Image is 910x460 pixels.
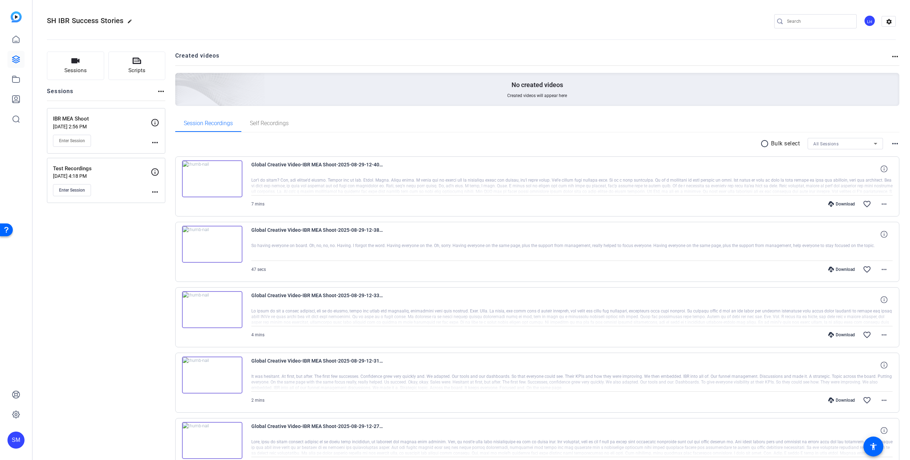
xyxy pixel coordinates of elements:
[251,357,383,374] span: Global Creative Video-IBR MEA Shoot-2025-08-29-12-31-42-477-0
[47,52,104,80] button: Sessions
[47,87,74,101] h2: Sessions
[863,265,871,274] mat-icon: favorite_border
[59,138,85,144] span: Enter Session
[53,115,151,123] p: IBR MEA Shoot
[863,396,871,405] mat-icon: favorite_border
[250,121,289,126] span: Self Recordings
[182,160,242,197] img: thumb-nail
[53,124,151,129] p: [DATE] 2:56 PM
[157,87,165,96] mat-icon: more_horiz
[53,173,151,179] p: [DATE] 4:18 PM
[11,11,22,22] img: blue-gradient.svg
[251,202,264,207] span: 7 mins
[251,422,383,439] span: Global Creative Video-IBR MEA Shoot-2025-08-29-12-27-43-169-0
[128,66,145,75] span: Scripts
[825,201,858,207] div: Download
[863,331,871,339] mat-icon: favorite_border
[108,52,166,80] button: Scripts
[182,422,242,459] img: thumb-nail
[880,331,888,339] mat-icon: more_horiz
[53,165,151,173] p: Test Recordings
[891,139,899,148] mat-icon: more_horiz
[182,226,242,263] img: thumb-nail
[47,16,124,25] span: SH IBR Success Stories
[127,19,136,27] mat-icon: edit
[882,16,896,27] mat-icon: settings
[251,398,264,403] span: 2 mins
[869,442,878,451] mat-icon: accessibility
[863,200,871,208] mat-icon: favorite_border
[251,160,383,177] span: Global Creative Video-IBR MEA Shoot-2025-08-29-12-40-18-634-0
[880,396,888,405] mat-icon: more_horiz
[53,184,91,196] button: Enter Session
[825,267,858,272] div: Download
[787,17,851,26] input: Search
[151,138,159,147] mat-icon: more_horiz
[864,15,876,27] ngx-avatar: Lars Hoeppner
[182,291,242,328] img: thumb-nail
[251,332,264,337] span: 4 mins
[182,357,242,394] img: thumb-nail
[251,291,383,308] span: Global Creative Video-IBR MEA Shoot-2025-08-29-12-33-25-507-0
[891,52,899,61] mat-icon: more_horiz
[880,265,888,274] mat-icon: more_horiz
[7,432,25,449] div: SM
[512,81,563,89] p: No created videos
[53,135,91,147] button: Enter Session
[825,332,858,338] div: Download
[96,2,265,157] img: Creted videos background
[507,93,567,98] span: Created videos will appear here
[813,141,839,146] span: All Sessions
[251,267,266,272] span: 47 secs
[59,187,85,193] span: Enter Session
[771,139,800,148] p: Bulk select
[880,200,888,208] mat-icon: more_horiz
[864,15,876,27] div: LH
[175,52,891,65] h2: Created videos
[825,397,858,403] div: Download
[64,66,87,75] span: Sessions
[151,188,159,196] mat-icon: more_horiz
[760,139,771,148] mat-icon: radio_button_unchecked
[184,121,233,126] span: Session Recordings
[251,226,383,243] span: Global Creative Video-IBR MEA Shoot-2025-08-29-12-38-17-044-0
